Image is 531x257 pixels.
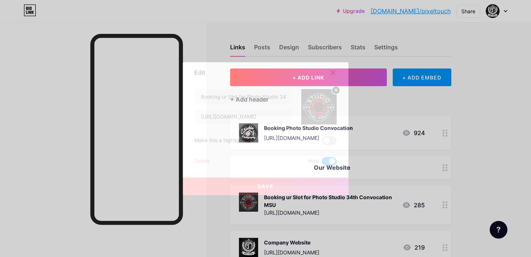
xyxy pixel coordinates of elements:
[183,177,348,195] button: Save
[195,89,292,104] input: Title
[194,136,260,145] div: Make this a highlighted link
[194,157,210,166] div: Delete
[257,183,274,189] span: Save
[301,89,337,124] img: link_thumbnail
[194,68,205,77] div: Edit
[195,109,292,124] input: URL
[308,157,319,166] span: Hide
